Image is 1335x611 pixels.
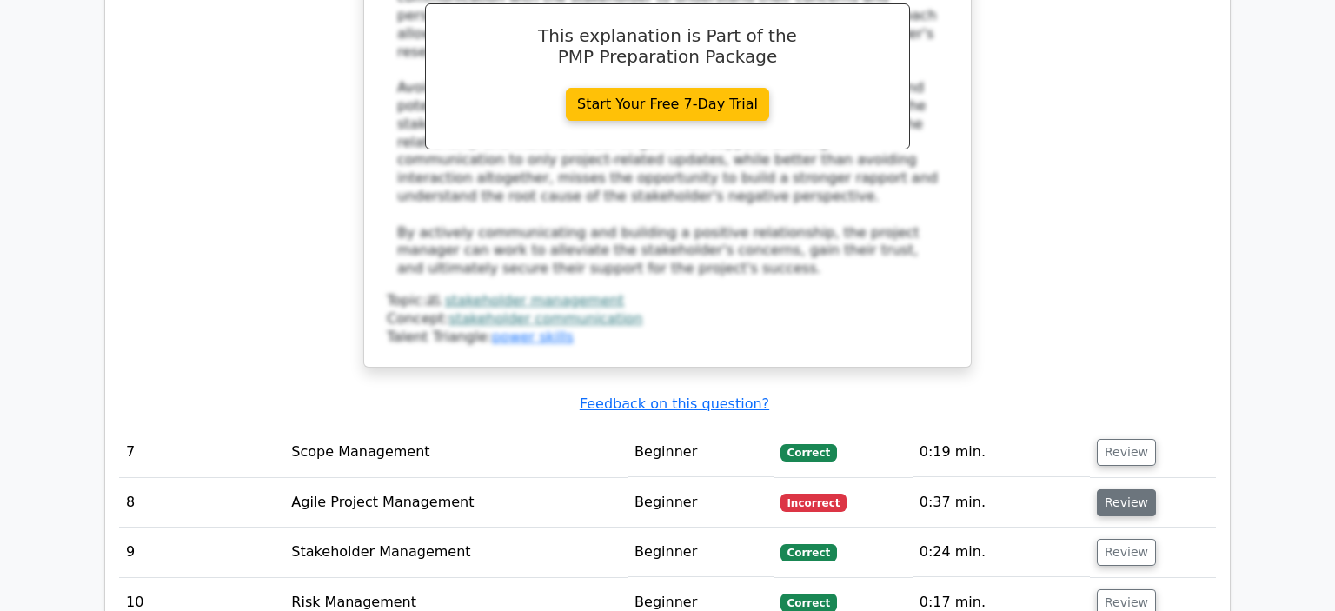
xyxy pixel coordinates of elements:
[449,310,643,327] a: stakeholder communication
[913,428,1090,477] td: 0:19 min.
[387,292,948,346] div: Talent Triangle:
[780,494,847,511] span: Incorrect
[628,478,773,528] td: Beginner
[284,428,628,477] td: Scope Management
[492,329,574,345] a: power skills
[628,428,773,477] td: Beginner
[284,478,628,528] td: Agile Project Management
[119,428,284,477] td: 7
[566,88,769,121] a: Start Your Free 7-Day Trial
[387,292,948,310] div: Topic:
[284,528,628,577] td: Stakeholder Management
[913,528,1090,577] td: 0:24 min.
[387,310,948,329] div: Concept:
[780,594,837,611] span: Correct
[119,478,284,528] td: 8
[445,292,624,309] a: stakeholder management
[780,444,837,462] span: Correct
[119,528,284,577] td: 9
[1097,489,1156,516] button: Review
[628,528,773,577] td: Beginner
[913,478,1090,528] td: 0:37 min.
[780,544,837,561] span: Correct
[1097,439,1156,466] button: Review
[1097,539,1156,566] button: Review
[580,395,769,412] a: Feedback on this question?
